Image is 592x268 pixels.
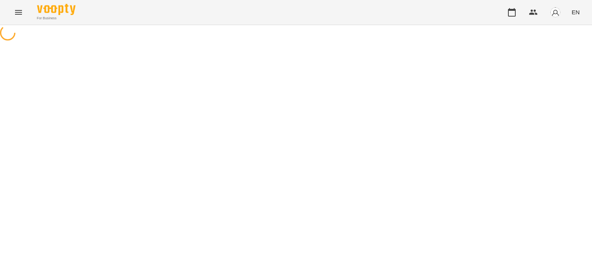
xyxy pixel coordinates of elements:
[568,5,583,19] button: EN
[9,3,28,22] button: Menu
[550,7,561,18] img: avatar_s.png
[572,8,580,16] span: EN
[37,4,76,15] img: Voopty Logo
[37,16,76,21] span: For Business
